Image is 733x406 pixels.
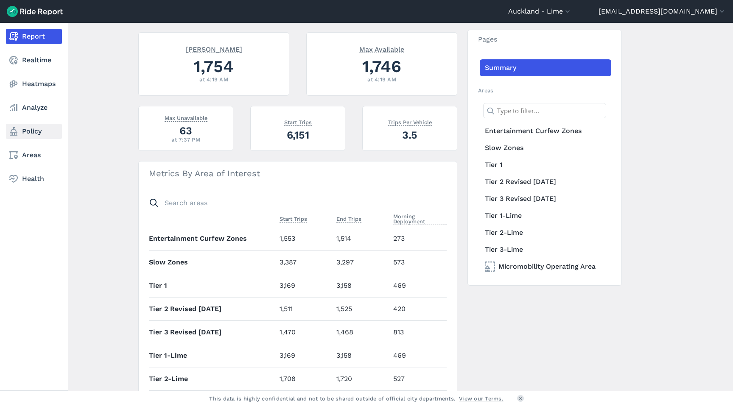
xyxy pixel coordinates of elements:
th: Slow Zones [149,250,276,274]
a: Tier 1-Lime [480,207,611,224]
th: Tier 1 [149,274,276,297]
div: at 4:19 AM [149,75,279,83]
th: Tier 2 Revised [DATE] [149,297,276,320]
button: [EMAIL_ADDRESS][DOMAIN_NAME] [599,6,726,17]
button: End Trips [336,214,361,224]
span: [PERSON_NAME] [186,44,242,53]
div: at 7:37 PM [149,136,223,144]
td: 1,525 [333,297,390,320]
span: Trips Per Vehicle [388,117,432,126]
a: Policy [6,124,62,139]
div: 1,754 [149,55,279,78]
a: Analyze [6,100,62,115]
td: 3,387 [276,250,333,274]
div: 3.5 [373,128,447,142]
span: Start Trips [284,117,312,126]
td: 1,553 [276,227,333,250]
a: View our Terms. [459,395,504,403]
td: 3,297 [333,250,390,274]
a: Realtime [6,53,62,68]
a: Tier 2-Lime [480,224,611,241]
td: 573 [390,250,447,274]
button: Morning Deployment [393,211,447,227]
th: Tier 2-Lime [149,367,276,390]
a: Heatmaps [6,76,62,92]
td: 273 [390,227,447,250]
div: 6,151 [261,128,335,142]
a: Tier 3 Revised [DATE] [480,190,611,207]
button: Auckland - Lime [508,6,572,17]
td: 813 [390,320,447,344]
img: Ride Report [7,6,63,17]
td: 1,720 [333,367,390,390]
h3: Metrics By Area of Interest [139,161,457,185]
th: Tier 3 Revised [DATE] [149,320,276,344]
span: Max Available [359,44,404,53]
span: End Trips [336,214,361,222]
td: 3,158 [333,274,390,297]
a: Areas [6,147,62,163]
th: Entertainment Curfew Zones [149,227,276,250]
td: 469 [390,344,447,367]
a: Slow Zones [480,139,611,156]
td: 1,470 [276,320,333,344]
span: Morning Deployment [393,211,447,225]
td: 3,158 [333,344,390,367]
td: 3,169 [276,274,333,297]
a: Tier 2 Revised [DATE] [480,173,611,190]
td: 1,708 [276,367,333,390]
button: Start Trips [280,214,307,224]
td: 469 [390,274,447,297]
a: Report [6,29,62,44]
div: 63 [149,123,223,138]
a: Tier 3-Lime [480,241,611,258]
span: Start Trips [280,214,307,222]
td: 1,511 [276,297,333,320]
td: 1,514 [333,227,390,250]
a: Micromobility Operating Area [480,258,611,275]
td: 420 [390,297,447,320]
a: Summary [480,59,611,76]
td: 1,468 [333,320,390,344]
h3: Pages [468,30,621,49]
td: 527 [390,367,447,390]
span: Max Unavailable [165,113,207,122]
input: Search areas [144,195,442,211]
a: Tier 1 [480,156,611,173]
div: at 4:19 AM [317,75,447,83]
td: 3,169 [276,344,333,367]
th: Tier 1-Lime [149,344,276,367]
div: 1,746 [317,55,447,78]
input: Type to filter... [483,103,606,118]
a: Entertainment Curfew Zones [480,122,611,139]
a: Health [6,171,62,186]
h2: Areas [478,86,611,95]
